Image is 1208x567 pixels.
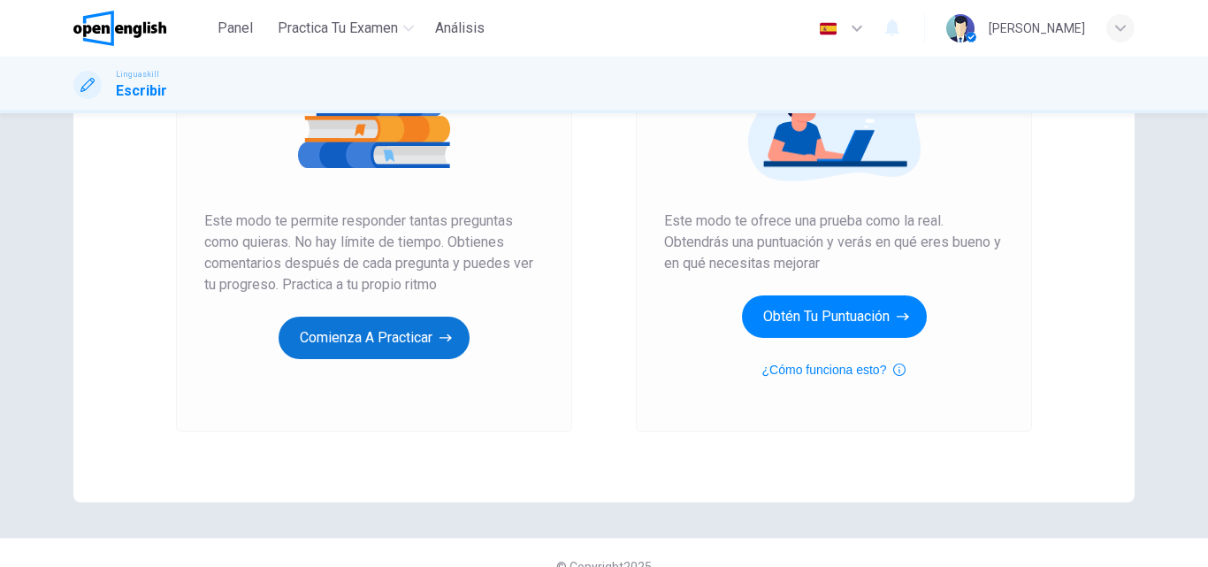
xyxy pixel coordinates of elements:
button: Análisis [428,12,492,44]
img: es [817,22,839,35]
span: Practica tu examen [278,18,398,39]
span: Análisis [435,18,485,39]
button: Obtén tu puntuación [742,295,927,338]
button: Panel [207,12,264,44]
a: OpenEnglish logo [73,11,207,46]
button: Practica tu examen [271,12,421,44]
img: Profile picture [946,14,975,42]
span: Panel [218,18,253,39]
div: [PERSON_NAME] [989,18,1085,39]
button: ¿Cómo funciona esto? [762,359,906,380]
span: Este modo te ofrece una prueba como la real. Obtendrás una puntuación y verás en qué eres bueno y... [664,211,1004,274]
img: OpenEnglish logo [73,11,166,46]
span: Este modo te permite responder tantas preguntas como quieras. No hay límite de tiempo. Obtienes c... [204,211,544,295]
h1: Escribir [116,80,167,102]
span: Linguaskill [116,68,159,80]
button: Comienza a practicar [279,317,470,359]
